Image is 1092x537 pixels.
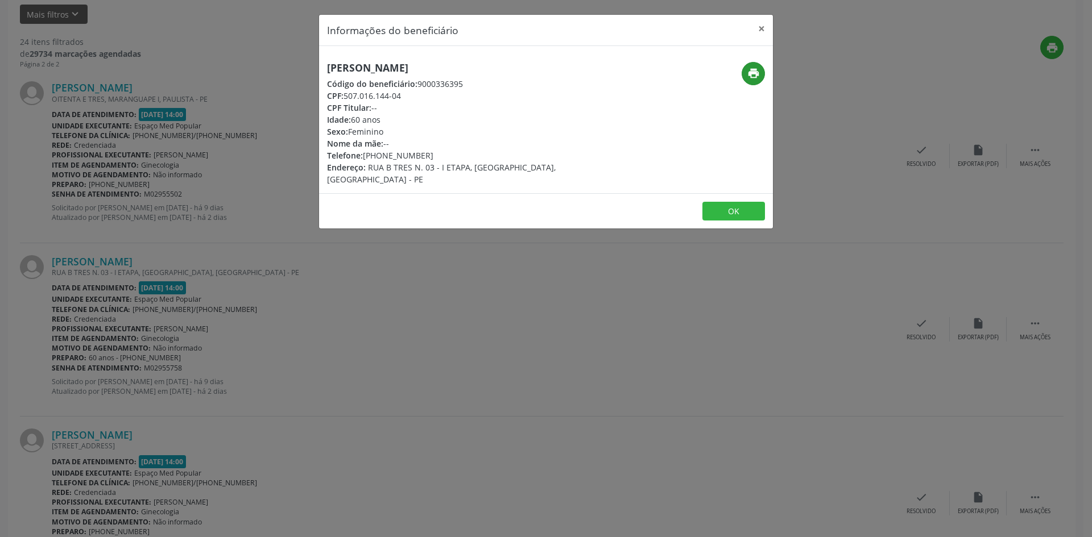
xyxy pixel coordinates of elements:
[327,78,614,90] div: 9000336395
[327,162,556,185] span: RUA B TRES N. 03 - I ETAPA, [GEOGRAPHIC_DATA], [GEOGRAPHIC_DATA] - PE
[327,78,417,89] span: Código do beneficiário:
[327,114,351,125] span: Idade:
[327,138,614,149] div: --
[327,149,614,161] div: [PHONE_NUMBER]
[327,102,614,114] div: --
[327,102,371,113] span: CPF Titular:
[327,126,348,137] span: Sexo:
[327,138,383,149] span: Nome da mãe:
[327,90,344,101] span: CPF:
[327,126,614,138] div: Feminino
[327,62,614,74] h5: [PERSON_NAME]
[750,15,773,43] button: Close
[327,90,614,102] div: 507.016.144-04
[327,162,366,173] span: Endereço:
[327,23,458,38] h5: Informações do beneficiário
[747,67,760,80] i: print
[327,150,363,161] span: Telefone:
[702,202,765,221] button: OK
[327,114,614,126] div: 60 anos
[742,62,765,85] button: print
